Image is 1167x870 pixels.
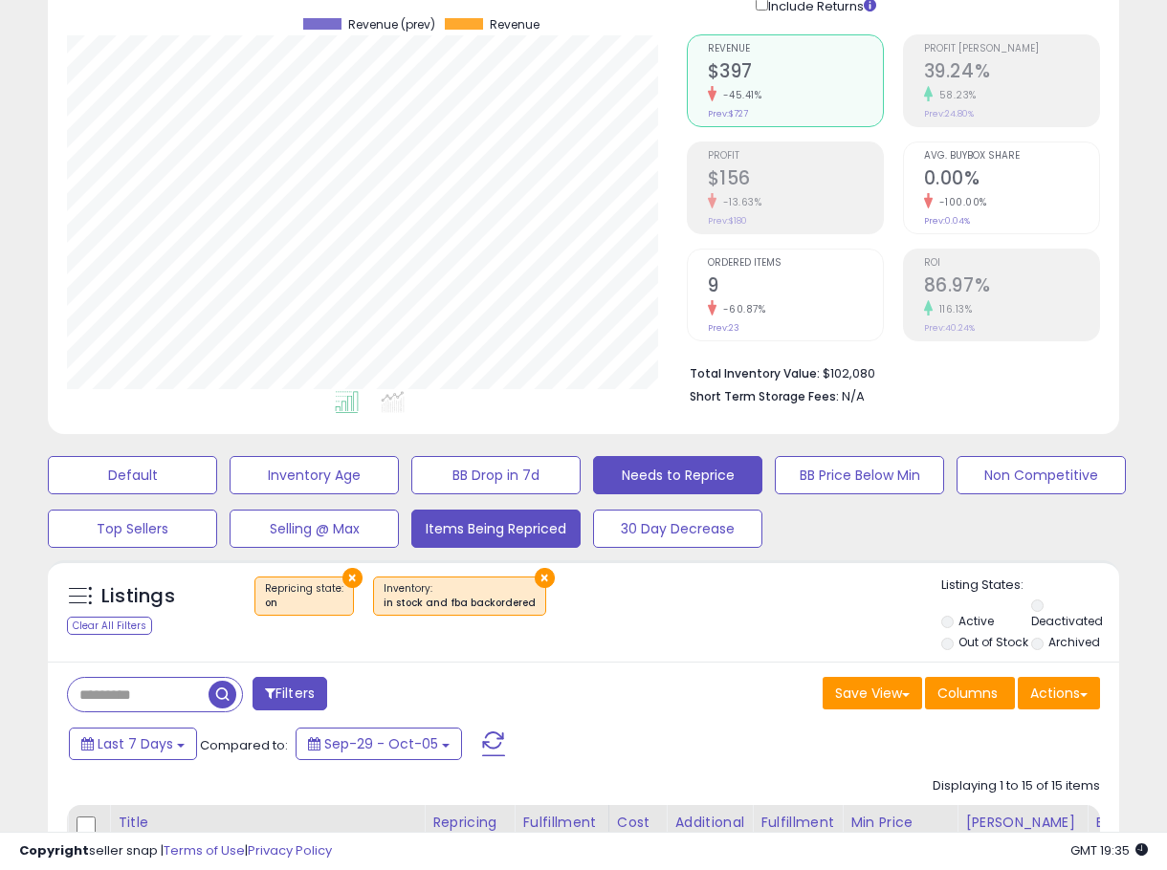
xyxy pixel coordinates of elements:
button: × [342,568,363,588]
strong: Copyright [19,841,89,859]
div: Clear All Filters [67,617,152,635]
small: Prev: 23 [708,322,739,334]
span: Columns [937,684,998,703]
button: BB Price Below Min [775,456,944,494]
small: 58.23% [933,88,977,102]
h2: 39.24% [924,60,1099,86]
button: Top Sellers [48,510,217,548]
p: Listing States: [941,576,1119,595]
span: N/A [842,387,865,405]
li: $102,080 [690,360,1087,383]
span: Last 7 Days [98,734,173,753]
label: Deactivated [1031,613,1103,629]
span: Revenue [490,18,539,32]
button: Needs to Reprice [593,456,762,494]
small: Prev: 24.80% [924,108,974,120]
span: Avg. Buybox Share [924,151,1099,162]
button: Filters [253,677,327,710]
div: Additional Cost [674,813,744,853]
button: BB Drop in 7d [411,456,581,494]
span: ROI [924,258,1099,269]
span: Compared to: [200,736,288,754]
div: Fulfillment [522,813,600,833]
small: -45.41% [716,88,762,102]
small: -13.63% [716,195,762,209]
span: Ordered Items [708,258,883,269]
span: Profit [708,151,883,162]
b: Short Term Storage Fees: [690,388,839,404]
span: Revenue (prev) [348,18,435,32]
b: Total Inventory Value: [690,365,820,381]
div: Title [118,813,416,833]
span: 2025-10-13 19:35 GMT [1070,841,1148,859]
a: Privacy Policy [248,841,332,859]
h2: $156 [708,167,883,193]
h2: $397 [708,60,883,86]
label: Archived [1048,634,1100,650]
button: Last 7 Days [69,728,197,760]
div: in stock and fba backordered [384,597,536,610]
div: [PERSON_NAME] [965,813,1079,833]
div: on [265,597,343,610]
span: Repricing state : [265,581,343,610]
span: Profit [PERSON_NAME] [924,44,1099,54]
button: × [535,568,555,588]
label: Active [958,613,994,629]
a: Terms of Use [164,841,245,859]
h5: Listings [101,583,175,610]
small: Prev: $180 [708,215,747,227]
button: Actions [1018,677,1100,709]
label: Out of Stock [958,634,1028,650]
button: Selling @ Max [230,510,399,548]
small: -100.00% [933,195,987,209]
h2: 0.00% [924,167,1099,193]
div: Displaying 1 to 15 of 15 items [933,777,1100,795]
div: Fulfillment Cost [760,813,834,853]
button: Sep-29 - Oct-05 [296,728,462,760]
small: -60.87% [716,302,766,316]
h2: 9 [708,274,883,300]
span: Inventory : [384,581,536,610]
button: 30 Day Decrease [593,510,762,548]
small: Prev: 40.24% [924,322,975,334]
span: Revenue [708,44,883,54]
button: Default [48,456,217,494]
div: Cost [617,813,659,833]
small: 116.13% [933,302,973,316]
div: Repricing [432,813,506,833]
small: Prev: 0.04% [924,215,970,227]
div: Min Price [850,813,949,833]
button: Items Being Repriced [411,510,581,548]
button: Columns [925,677,1015,709]
button: Non Competitive [957,456,1126,494]
button: Inventory Age [230,456,399,494]
button: Save View [823,677,922,709]
span: Sep-29 - Oct-05 [324,734,438,753]
small: Prev: $727 [708,108,748,120]
h2: 86.97% [924,274,1099,300]
div: seller snap | | [19,842,332,860]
